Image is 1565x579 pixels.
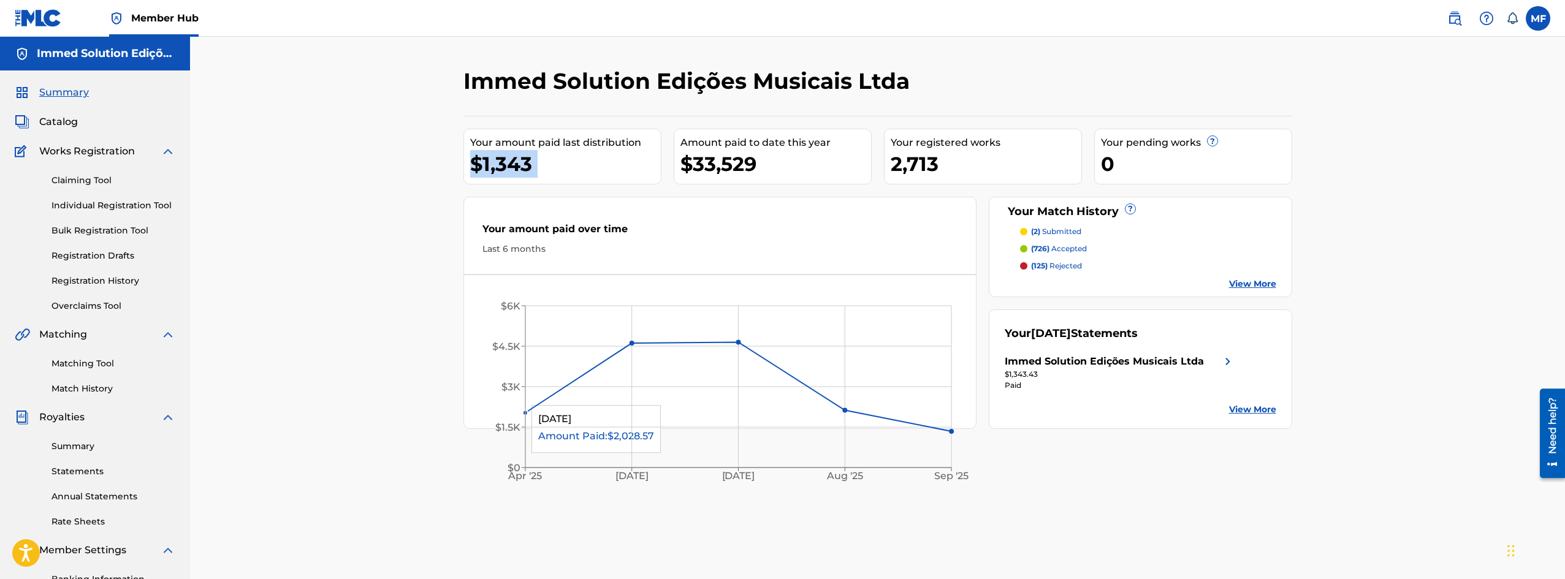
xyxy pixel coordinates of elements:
[508,462,520,474] tspan: $0
[1031,260,1082,271] p: rejected
[1229,403,1276,416] a: View More
[37,47,175,61] h5: Immed Solution Edições Musicais Ltda
[51,357,175,370] a: Matching Tool
[39,327,87,342] span: Matching
[1229,278,1276,290] a: View More
[1031,244,1049,253] span: (726)
[891,135,1081,150] div: Your registered works
[1005,369,1235,380] div: $1,343.43
[51,174,175,187] a: Claiming Tool
[1031,261,1048,270] span: (125)
[1005,325,1138,342] div: Your Statements
[15,410,29,425] img: Royalties
[1442,6,1467,31] a: Public Search
[51,382,175,395] a: Match History
[934,471,969,482] tspan: Sep '25
[161,543,175,558] img: expand
[826,471,863,482] tspan: Aug '25
[51,465,175,478] a: Statements
[1447,11,1462,26] img: search
[1504,520,1565,579] div: Widget de chat
[161,410,175,425] img: expand
[1020,243,1276,254] a: (726) accepted
[482,222,958,243] div: Your amount paid over time
[51,199,175,212] a: Individual Registration Tool
[470,150,661,178] div: $1,343
[15,9,62,27] img: MLC Logo
[1125,204,1135,214] span: ?
[51,274,175,287] a: Registration History
[470,135,661,150] div: Your amount paid last distribution
[15,115,29,129] img: Catalog
[1479,11,1494,26] img: help
[1504,520,1565,579] iframe: Chat Widget
[109,11,124,26] img: Top Rightsholder
[131,11,199,25] span: Member Hub
[501,300,520,312] tspan: $6K
[1474,6,1499,31] div: Help
[680,150,871,178] div: $33,529
[39,115,78,129] span: Catalog
[39,410,85,425] span: Royalties
[39,543,126,558] span: Member Settings
[51,224,175,237] a: Bulk Registration Tool
[1208,136,1217,146] span: ?
[1031,226,1081,237] p: submitted
[161,144,175,159] img: expand
[1220,354,1235,369] img: right chevron icon
[1005,203,1276,220] div: Your Match History
[1101,135,1292,150] div: Your pending works
[680,135,871,150] div: Amount paid to date this year
[1507,532,1515,569] div: Arrastar
[508,471,542,482] tspan: Apr '25
[15,85,29,100] img: Summary
[1506,12,1518,25] div: Notifications
[1526,6,1550,31] div: User Menu
[15,47,29,61] img: Accounts
[51,249,175,262] a: Registration Drafts
[15,327,30,342] img: Matching
[51,490,175,503] a: Annual Statements
[1101,150,1292,178] div: 0
[51,440,175,453] a: Summary
[15,115,78,129] a: CatalogCatalog
[615,471,649,482] tspan: [DATE]
[891,150,1081,178] div: 2,713
[51,515,175,528] a: Rate Sheets
[492,341,520,352] tspan: $4.5K
[161,327,175,342] img: expand
[1020,226,1276,237] a: (2) submitted
[39,85,89,100] span: Summary
[1005,354,1235,391] a: Immed Solution Edições Musicais Ltdaright chevron icon$1,343.43Paid
[15,85,89,100] a: SummarySummary
[1031,243,1087,254] p: accepted
[15,543,29,558] img: Member Settings
[1531,384,1565,483] iframe: Resource Center
[39,144,135,159] span: Works Registration
[1031,227,1040,236] span: (2)
[501,381,520,393] tspan: $3K
[482,243,958,255] div: Last 6 months
[1031,327,1071,340] span: [DATE]
[722,471,755,482] tspan: [DATE]
[15,144,31,159] img: Works Registration
[1020,260,1276,271] a: (125) rejected
[463,67,916,95] h2: Immed Solution Edições Musicais Ltda
[1005,354,1204,369] div: Immed Solution Edições Musicais Ltda
[51,300,175,312] a: Overclaims Tool
[495,422,520,433] tspan: $1.5K
[1005,380,1235,391] div: Paid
